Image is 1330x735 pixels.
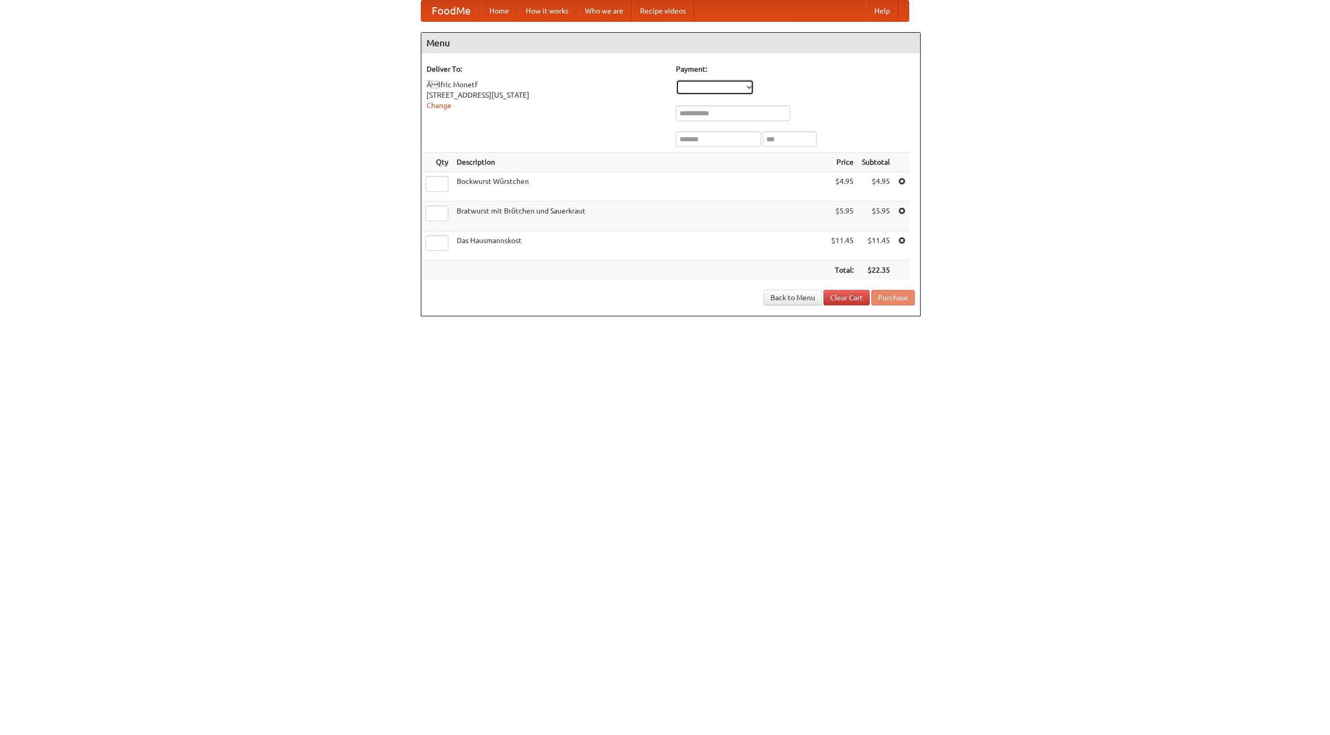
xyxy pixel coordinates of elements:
[517,1,577,21] a: How it works
[427,90,666,100] div: [STREET_ADDRESS][US_STATE]
[481,1,517,21] a: Home
[827,172,858,202] td: $4.95
[577,1,632,21] a: Who we are
[453,172,827,202] td: Bockwurst Würstchen
[858,202,894,231] td: $5.95
[858,261,894,280] th: $22.35
[676,64,915,74] h5: Payment:
[823,290,870,305] a: Clear Cart
[427,101,451,110] a: Change
[858,153,894,172] th: Subtotal
[866,1,898,21] a: Help
[427,64,666,74] h5: Deliver To:
[827,231,858,261] td: $11.45
[421,153,453,172] th: Qty
[858,172,894,202] td: $4.95
[453,231,827,261] td: Das Hausmannskost
[421,1,481,21] a: FoodMe
[453,202,827,231] td: Bratwurst mit Brötchen und Sauerkraut
[632,1,694,21] a: Recipe videos
[421,33,920,54] h4: Menu
[427,79,666,90] div: Ãlfric Monetf
[827,261,858,280] th: Total:
[453,153,827,172] th: Description
[827,202,858,231] td: $5.95
[764,290,822,305] a: Back to Menu
[871,290,915,305] button: Purchase
[858,231,894,261] td: $11.45
[827,153,858,172] th: Price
